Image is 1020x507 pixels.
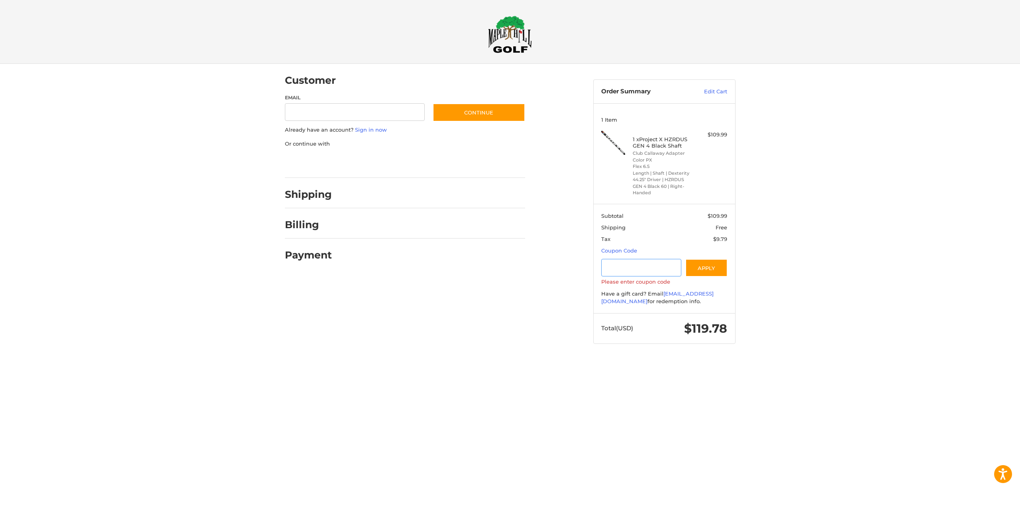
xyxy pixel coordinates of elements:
[285,249,332,261] h2: Payment
[285,74,336,87] h2: Customer
[433,103,525,122] button: Continue
[601,213,624,219] span: Subtotal
[285,94,425,101] label: Email
[285,188,332,201] h2: Shipping
[601,259,681,277] input: Gift Certificate or Coupon Code
[601,224,626,231] span: Shipping
[601,324,633,332] span: Total (USD)
[355,126,387,133] a: Sign in now
[685,259,728,277] button: Apply
[601,116,727,123] h3: 1 Item
[696,131,727,139] div: $109.99
[601,236,610,242] span: Tax
[633,170,694,196] li: Length | Shaft | Dexterity 44.25" Driver | HZRDUS GEN 4 Black 60 | Right-Handed
[713,236,727,242] span: $9.79
[633,163,694,170] li: Flex 6.5
[285,219,331,231] h2: Billing
[601,247,637,254] a: Coupon Code
[350,156,410,170] iframe: PayPal-paylater
[633,150,694,157] li: Club Callaway Adapter
[417,156,477,170] iframe: PayPal-venmo
[633,136,694,149] h4: 1 x Project X HZRDUS GEN 4 Black Shaft
[708,213,727,219] span: $109.99
[716,224,727,231] span: Free
[601,278,727,285] label: Please enter coupon code
[285,126,525,134] p: Already have an account?
[687,88,727,96] a: Edit Cart
[285,140,525,148] p: Or continue with
[601,88,687,96] h3: Order Summary
[601,290,727,306] div: Have a gift card? Email for redemption info.
[633,157,694,164] li: Color PX
[684,321,727,336] span: $119.78
[282,156,342,170] iframe: PayPal-paypal
[488,16,532,53] img: Maple Hill Golf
